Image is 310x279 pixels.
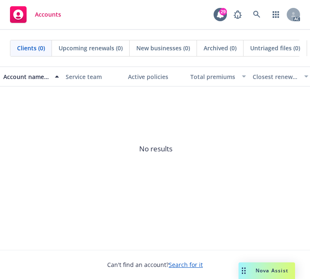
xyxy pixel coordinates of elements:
a: Accounts [7,3,64,26]
button: Total premiums [187,67,249,86]
a: Search [248,6,265,23]
a: Report a Bug [229,6,246,23]
span: New businesses (0) [136,44,190,52]
span: Archived (0) [204,44,236,52]
span: Clients (0) [17,44,45,52]
button: Nova Assist [239,262,295,279]
div: Closest renewal date [253,72,299,81]
a: Switch app [268,6,284,23]
div: Total premiums [190,72,237,81]
div: Account name, DBA [3,72,50,81]
a: Search for it [169,261,203,269]
span: Upcoming renewals (0) [59,44,123,52]
span: Can't find an account? [107,260,203,269]
span: Accounts [35,11,61,18]
span: Untriaged files (0) [250,44,300,52]
button: Active policies [125,67,187,86]
button: Service team [62,67,125,86]
span: Nova Assist [256,267,288,274]
div: 29 [219,8,227,15]
div: Service team [66,72,121,81]
div: Drag to move [239,262,249,279]
div: Active policies [128,72,184,81]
